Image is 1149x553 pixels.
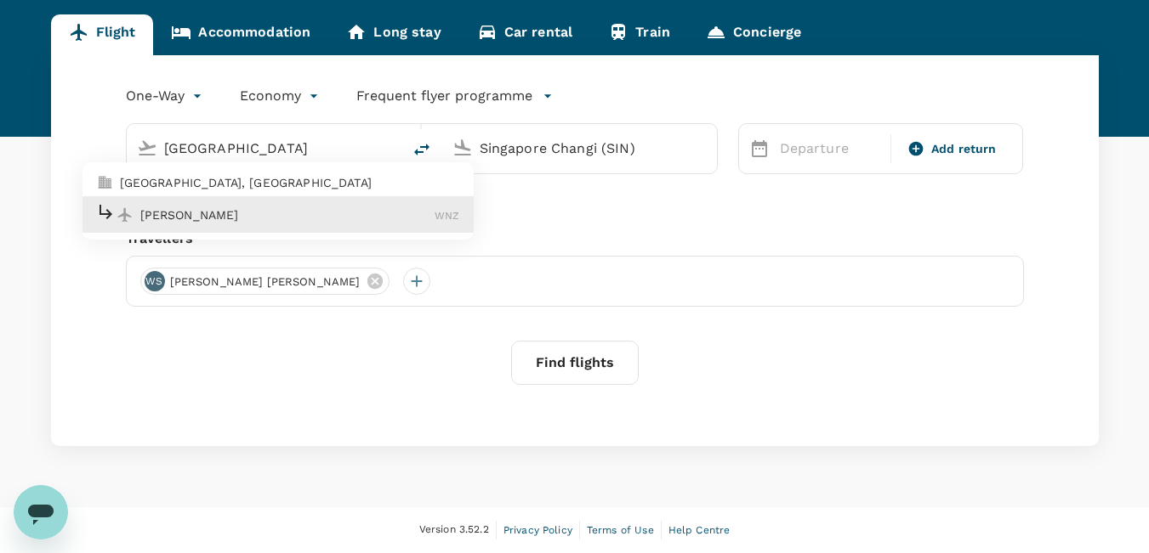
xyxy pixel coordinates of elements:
[240,82,322,110] div: Economy
[459,14,591,55] a: Car rental
[435,210,459,222] span: WNZ
[153,14,328,55] a: Accommodation
[164,135,366,161] input: Depart from
[705,146,708,150] button: Open
[356,86,532,106] p: Frequent flyer programme
[668,524,731,536] span: Help Centre
[126,82,206,110] div: One-Way
[96,174,113,191] img: city-icon
[117,206,134,223] img: flight-icon
[668,521,731,539] a: Help Centre
[587,521,654,539] a: Terms of Use
[14,485,68,539] iframe: Button to launch messaging window
[140,206,435,223] p: [PERSON_NAME]
[590,14,688,55] a: Train
[120,174,460,191] p: [GEOGRAPHIC_DATA], [GEOGRAPHIC_DATA]
[160,274,371,291] span: [PERSON_NAME] [PERSON_NAME]
[503,524,572,536] span: Privacy Policy
[51,14,154,55] a: Flight
[480,135,681,161] input: Going to
[780,138,880,159] p: Departure
[390,146,393,150] button: Close
[587,524,654,536] span: Terms of Use
[126,229,1024,249] div: Travellers
[931,140,997,158] span: Add return
[401,129,442,170] button: delete
[328,14,458,55] a: Long stay
[688,14,819,55] a: Concierge
[503,521,572,539] a: Privacy Policy
[419,522,489,539] span: Version 3.52.2
[145,271,165,291] div: WS
[356,86,553,106] button: Frequent flyer programme
[140,268,390,295] div: WS[PERSON_NAME] [PERSON_NAME]
[511,341,639,385] button: Find flights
